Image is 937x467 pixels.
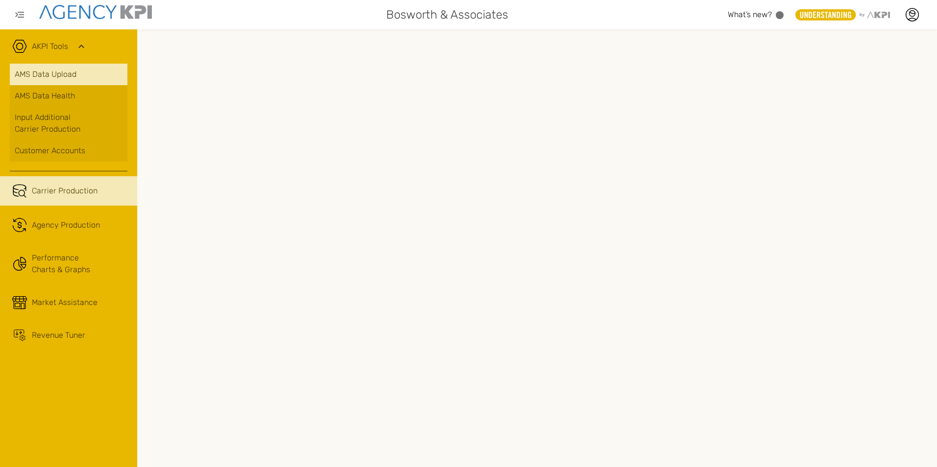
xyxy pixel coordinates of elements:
span: Carrier Production [32,185,98,197]
a: Input AdditionalCarrier Production [10,107,127,140]
div: Customer Accounts [15,145,123,157]
span: Bosworth & Associates [386,6,508,23]
a: AKPI Tools [32,41,68,52]
a: AMS Data Health [10,85,127,107]
a: AMS Data Upload [10,64,127,85]
span: AMS Data Health [15,90,75,102]
span: Agency Production [32,219,100,231]
img: agencykpi-logo-550x69-2d9e3fa8.png [39,5,152,19]
a: Customer Accounts [10,140,127,162]
span: Market Assistance [32,297,98,308]
span: Revenue Tuner [32,329,85,341]
span: What’s new? [728,10,772,19]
